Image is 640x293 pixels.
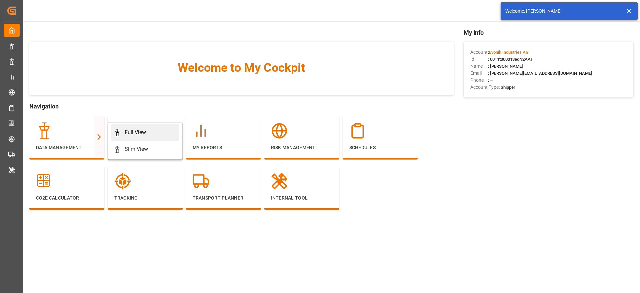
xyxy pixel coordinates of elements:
[464,28,633,37] span: My Info
[488,50,529,55] span: :
[505,8,620,15] div: Welcome, [PERSON_NAME]
[470,49,488,56] span: Account
[470,63,488,70] span: Name
[470,70,488,77] span: Email
[193,144,254,151] p: My Reports
[488,78,493,83] span: : —
[271,144,333,151] p: Risk Management
[470,56,488,63] span: Id
[488,57,532,62] span: : 0011t000013eqN2AAI
[125,128,146,136] div: Full View
[125,145,148,153] div: Slim View
[499,85,515,90] span: : Shipper
[489,50,529,55] span: Evonik Industries AG
[193,195,254,202] p: Transport Planner
[36,195,98,202] p: CO2e Calculator
[488,71,592,76] span: : [PERSON_NAME][EMAIL_ADDRESS][DOMAIN_NAME]
[488,64,523,69] span: : [PERSON_NAME]
[111,141,179,158] a: Slim View
[29,102,454,111] span: Navigation
[470,77,488,84] span: Phone
[470,84,499,91] span: Account Type
[271,195,333,202] p: Internal Tool
[111,124,179,141] a: Full View
[36,144,98,151] p: Data Management
[114,195,176,202] p: Tracking
[349,144,411,151] p: Schedules
[43,59,440,77] span: Welcome to My Cockpit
